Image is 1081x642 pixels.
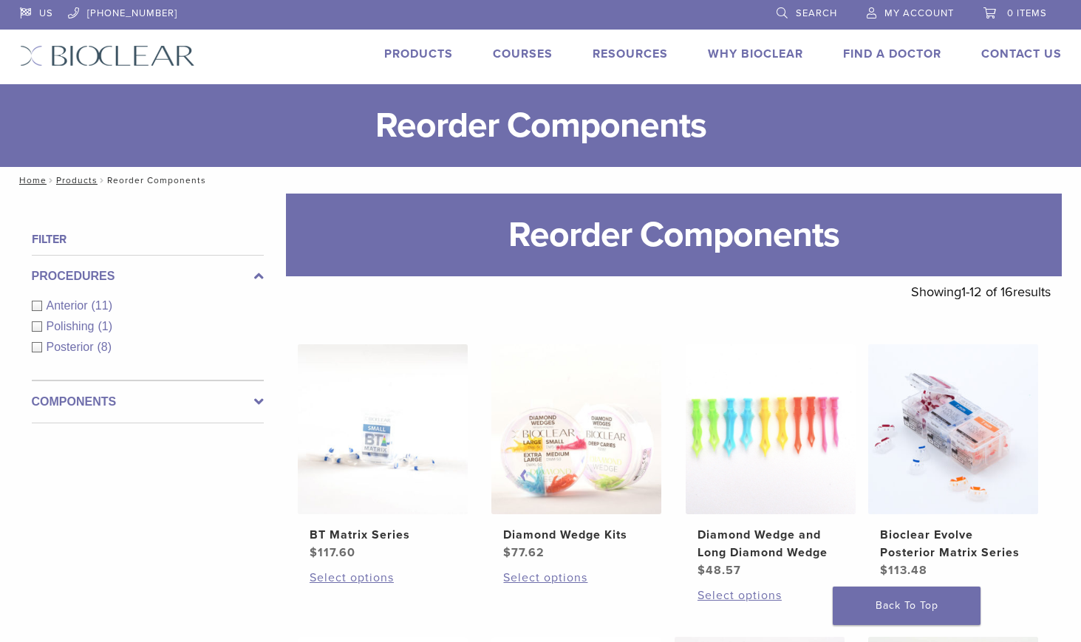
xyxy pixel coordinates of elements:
[503,545,511,560] span: $
[867,344,1040,579] a: Bioclear Evolve Posterior Matrix SeriesBioclear Evolve Posterior Matrix Series $113.48
[9,167,1073,194] nav: Reorder Components
[503,569,649,587] a: Select options for “Diamond Wedge Kits”
[297,344,469,561] a: BT Matrix SeriesBT Matrix Series $117.60
[686,344,856,514] img: Diamond Wedge and Long Diamond Wedge
[56,175,98,185] a: Products
[796,7,837,19] span: Search
[593,47,668,61] a: Resources
[32,267,264,285] label: Procedures
[47,177,56,184] span: /
[685,344,857,579] a: Diamond Wedge and Long Diamond WedgeDiamond Wedge and Long Diamond Wedge $48.57
[491,344,661,514] img: Diamond Wedge Kits
[698,587,844,604] a: Select options for “Diamond Wedge and Long Diamond Wedge”
[493,47,553,61] a: Courses
[961,284,1013,300] span: 1-12 of 16
[884,7,954,19] span: My Account
[20,45,195,66] img: Bioclear
[310,545,318,560] span: $
[298,344,468,514] img: BT Matrix Series
[503,545,545,560] bdi: 77.62
[47,320,98,332] span: Polishing
[698,563,741,578] bdi: 48.57
[981,47,1062,61] a: Contact Us
[98,320,112,332] span: (1)
[698,563,706,578] span: $
[698,526,844,561] h2: Diamond Wedge and Long Diamond Wedge
[1007,7,1047,19] span: 0 items
[880,526,1026,561] h2: Bioclear Evolve Posterior Matrix Series
[503,526,649,544] h2: Diamond Wedge Kits
[92,299,112,312] span: (11)
[15,175,47,185] a: Home
[32,230,264,248] h4: Filter
[843,47,941,61] a: Find A Doctor
[47,299,92,312] span: Anterior
[880,563,927,578] bdi: 113.48
[911,276,1051,307] p: Showing results
[310,526,456,544] h2: BT Matrix Series
[310,545,355,560] bdi: 117.60
[47,341,98,353] span: Posterior
[868,344,1038,514] img: Bioclear Evolve Posterior Matrix Series
[286,194,1062,276] h1: Reorder Components
[310,569,456,587] a: Select options for “BT Matrix Series”
[491,344,663,561] a: Diamond Wedge KitsDiamond Wedge Kits $77.62
[833,587,981,625] a: Back To Top
[880,563,888,578] span: $
[708,47,803,61] a: Why Bioclear
[98,341,112,353] span: (8)
[384,47,453,61] a: Products
[32,393,264,411] label: Components
[98,177,107,184] span: /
